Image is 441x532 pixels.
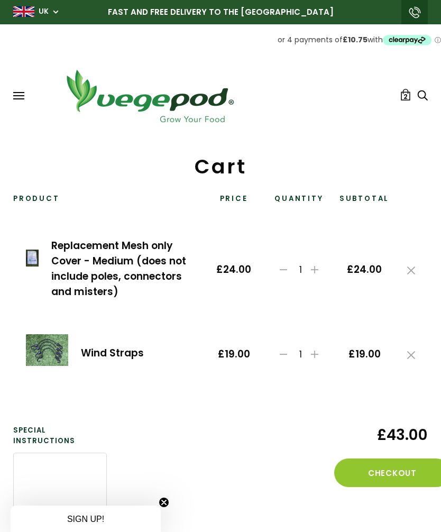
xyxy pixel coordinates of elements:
[334,425,428,445] span: £43.00
[51,239,186,299] a: Replacement Mesh only Cover - Medium (does not include poles, connectors and misters)
[26,334,68,366] img: Wind Straps
[293,349,308,360] span: 1
[216,348,251,361] span: £19.00
[400,89,411,100] a: 2
[293,264,308,275] span: 1
[334,194,394,212] th: Subtotal
[13,194,204,212] th: Product
[403,91,408,102] span: 2
[216,264,251,276] span: £24.00
[11,506,161,532] div: SIGN UP!Close teaser
[26,250,39,267] img: Replacement Mesh only Cover - Medium (does not include poles, connectors and misters)
[13,6,34,17] img: gb_large.png
[13,425,107,446] label: Special instructions
[81,346,144,360] a: Wind Straps
[57,67,242,125] img: Vegepod
[347,264,382,276] span: £24.00
[204,194,264,212] th: Price
[347,348,382,361] span: £19.00
[264,194,334,212] th: Quantity
[159,497,169,508] button: Close teaser
[67,515,104,524] span: SIGN UP!
[13,154,428,178] h1: Cart
[39,6,49,17] a: UK
[417,90,428,102] a: Search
